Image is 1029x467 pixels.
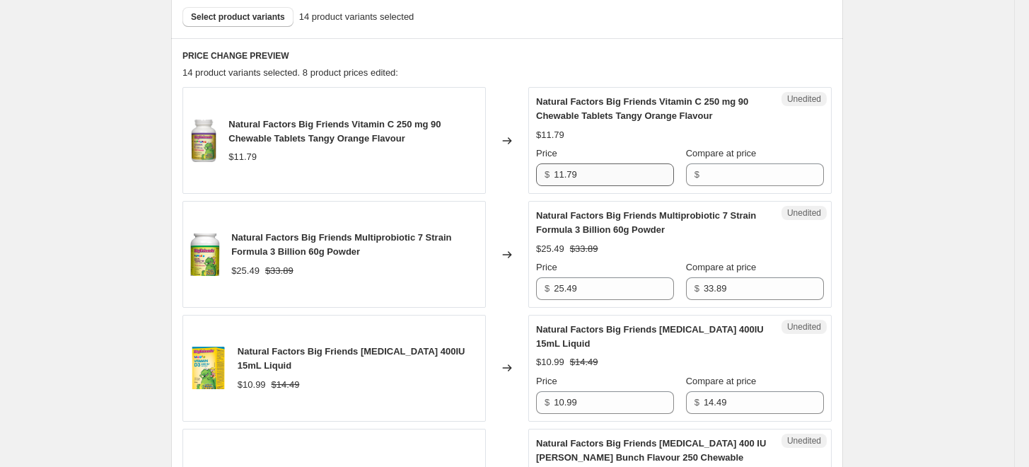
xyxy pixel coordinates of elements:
[231,264,260,278] div: $25.49
[536,210,756,235] span: Natural Factors Big Friends Multiprobiotic 7 Strain Formula 3 Billion 60g Powder
[536,324,764,349] span: Natural Factors Big Friends [MEDICAL_DATA] 400IU 15mL Liquid
[694,283,699,294] span: $
[238,346,465,371] span: Natural Factors Big Friends [MEDICAL_DATA] 400IU 15mL Liquid
[228,119,441,144] span: Natural Factors Big Friends Vitamin C 250 mg 90 Chewable Tablets Tangy Orange Flavour
[536,128,564,142] div: $11.79
[182,67,398,78] span: 14 product variants selected. 8 product prices edited:
[190,347,226,389] img: 1545__CEHR_80x.png
[787,321,821,333] span: Unedited
[570,242,598,256] strike: $33.89
[228,150,257,164] div: $11.79
[686,376,757,386] span: Compare at price
[694,397,699,408] span: $
[787,93,821,105] span: Unedited
[536,148,557,158] span: Price
[536,262,557,272] span: Price
[694,169,699,180] span: $
[272,378,300,392] strike: $14.49
[787,435,821,446] span: Unedited
[265,264,293,278] strike: $33.89
[545,397,550,408] span: $
[238,378,266,392] div: $10.99
[182,7,293,27] button: Select product variants
[787,207,821,219] span: Unedited
[536,355,564,369] div: $10.99
[570,355,598,369] strike: $14.49
[299,10,414,24] span: 14 product variants selected
[545,283,550,294] span: $
[686,262,757,272] span: Compare at price
[536,376,557,386] span: Price
[182,50,832,62] h6: PRICE CHANGE PREVIEW
[190,233,220,276] img: 1851__CEHR_80x.png
[190,120,217,162] img: 1395__CEHR_80x.png
[191,11,285,23] span: Select product variants
[545,169,550,180] span: $
[686,148,757,158] span: Compare at price
[536,242,564,256] div: $25.49
[536,96,748,121] span: Natural Factors Big Friends Vitamin C 250 mg 90 Chewable Tablets Tangy Orange Flavour
[231,232,451,257] span: Natural Factors Big Friends Multiprobiotic 7 Strain Formula 3 Billion 60g Powder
